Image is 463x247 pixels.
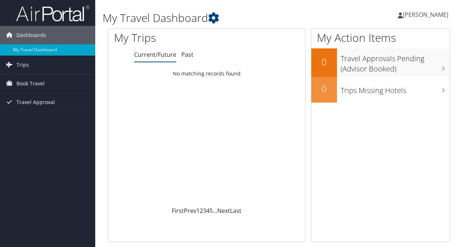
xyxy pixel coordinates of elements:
[210,207,213,215] a: 5
[398,4,456,26] a: [PERSON_NAME]
[203,207,206,215] a: 3
[16,26,46,44] span: Dashboards
[181,51,193,59] a: Past
[16,74,45,93] span: Book Travel
[311,30,450,45] h1: My Action Items
[196,207,200,215] a: 1
[184,207,196,215] a: Prev
[341,50,450,74] h3: Travel Approvals Pending (Advisor Booked)
[172,207,184,215] a: First
[403,11,448,19] span: [PERSON_NAME]
[16,56,29,74] span: Trips
[108,67,305,80] td: No matching records found
[134,51,176,59] a: Current/Future
[311,56,337,68] h2: 0
[213,207,217,215] span: …
[341,82,450,96] h3: Trips Missing Hotels
[311,77,450,103] a: 0Trips Missing Hotels
[217,207,230,215] a: Next
[206,207,210,215] a: 4
[311,48,450,77] a: 0Travel Approvals Pending (Advisor Booked)
[16,5,89,22] img: airportal-logo.png
[311,82,337,95] h2: 0
[103,10,338,26] h1: My Travel Dashboard
[230,207,241,215] a: Last
[200,207,203,215] a: 2
[16,93,55,111] span: Travel Approval
[114,30,218,45] h1: My Trips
